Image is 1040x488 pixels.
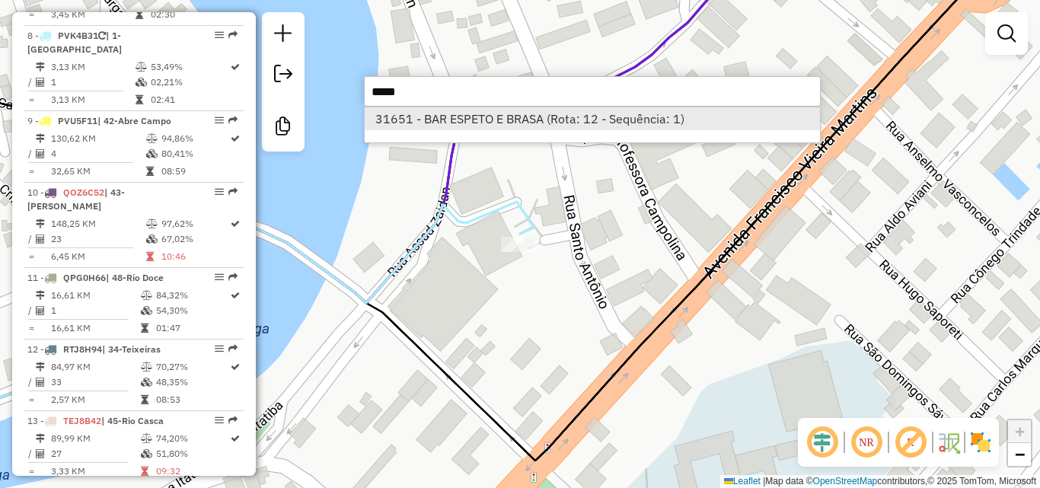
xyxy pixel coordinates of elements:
[146,219,158,228] i: % de utilização do peso
[36,362,45,372] i: Distância Total
[63,272,106,283] span: QPG0H66
[141,362,152,372] i: % de utilização do peso
[155,288,229,303] td: 84,32%
[63,343,102,355] span: RTJ8H94
[36,149,45,158] i: Total de Atividades
[27,7,35,22] td: =
[98,31,106,40] i: Veículo já utilizado nesta sessão
[215,344,224,353] em: Opções
[27,146,35,161] td: /
[365,107,820,130] li: [object Object]
[58,115,97,126] span: PVU5F11
[141,395,148,404] i: Tempo total em rota
[27,115,171,126] span: 9 -
[50,216,145,231] td: 148,25 KM
[365,107,820,130] ul: Option List
[102,343,161,355] span: | 34-Teixeiras
[50,249,145,264] td: 6,45 KM
[268,18,298,53] a: Nova sessão e pesquisa
[136,10,143,19] i: Tempo total em rota
[161,131,229,146] td: 94,86%
[161,164,229,179] td: 08:59
[228,344,238,353] em: Rota exportada
[146,134,158,143] i: % de utilização do peso
[101,415,164,426] span: | 45-Rio Casca
[155,431,229,446] td: 74,20%
[155,321,229,336] td: 01:47
[27,321,35,336] td: =
[155,392,229,407] td: 08:53
[36,306,45,315] i: Total de Atividades
[141,306,152,315] i: % de utilização da cubagem
[27,272,164,283] span: 11 -
[804,424,841,461] span: Ocultar deslocamento
[136,62,147,72] i: % de utilização do peso
[228,30,238,40] em: Rota exportada
[155,446,229,461] td: 51,80%
[50,359,140,375] td: 84,97 KM
[968,430,993,455] img: Exibir/Ocultar setores
[724,476,761,486] a: Leaflet
[161,249,229,264] td: 10:46
[161,216,229,231] td: 97,62%
[27,249,35,264] td: =
[231,62,240,72] i: Rota otimizada
[231,362,240,372] i: Rota otimizada
[228,187,238,196] em: Rota exportada
[63,187,104,198] span: QOZ6C52
[141,378,152,387] i: % de utilização da cubagem
[50,303,140,318] td: 1
[50,164,145,179] td: 32,65 KM
[268,111,298,145] a: Criar modelo
[36,62,45,72] i: Distância Total
[27,30,122,55] span: 8 -
[146,234,158,244] i: % de utilização da cubagem
[50,392,140,407] td: 2,57 KM
[763,476,765,486] span: |
[150,59,229,75] td: 53,49%
[813,476,878,486] a: OpenStreetMap
[36,378,45,387] i: Total de Atividades
[50,59,135,75] td: 3,13 KM
[155,464,229,479] td: 09:32
[50,321,140,336] td: 16,61 KM
[36,234,45,244] i: Total de Atividades
[141,291,152,300] i: % de utilização do peso
[50,146,145,161] td: 4
[27,187,125,212] span: 10 -
[36,78,45,87] i: Total de Atividades
[268,59,298,93] a: Exportar sessão
[231,134,240,143] i: Rota otimizada
[27,446,35,461] td: /
[27,92,35,107] td: =
[231,219,240,228] i: Rota otimizada
[136,95,143,104] i: Tempo total em rota
[36,291,45,300] i: Distância Total
[27,392,35,407] td: =
[27,343,161,355] span: 12 -
[50,131,145,146] td: 130,62 KM
[36,449,45,458] i: Total de Atividades
[161,231,229,247] td: 67,02%
[50,375,140,390] td: 33
[146,149,158,158] i: % de utilização da cubagem
[155,375,229,390] td: 48,35%
[231,434,240,443] i: Rota otimizada
[50,75,135,90] td: 1
[146,252,154,261] i: Tempo total em rota
[720,475,1040,488] div: Map data © contributors,© 2025 TomTom, Microsoft
[228,273,238,282] em: Rota exportada
[215,187,224,196] em: Opções
[27,464,35,479] td: =
[228,416,238,425] em: Rota exportada
[155,303,229,318] td: 54,30%
[141,449,152,458] i: % de utilização da cubagem
[141,434,152,443] i: % de utilização do peso
[215,273,224,282] em: Opções
[150,92,229,107] td: 02:41
[228,116,238,125] em: Rota exportada
[50,7,135,22] td: 3,45 KM
[215,30,224,40] em: Opções
[892,424,929,461] span: Exibir rótulo
[1015,445,1025,464] span: −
